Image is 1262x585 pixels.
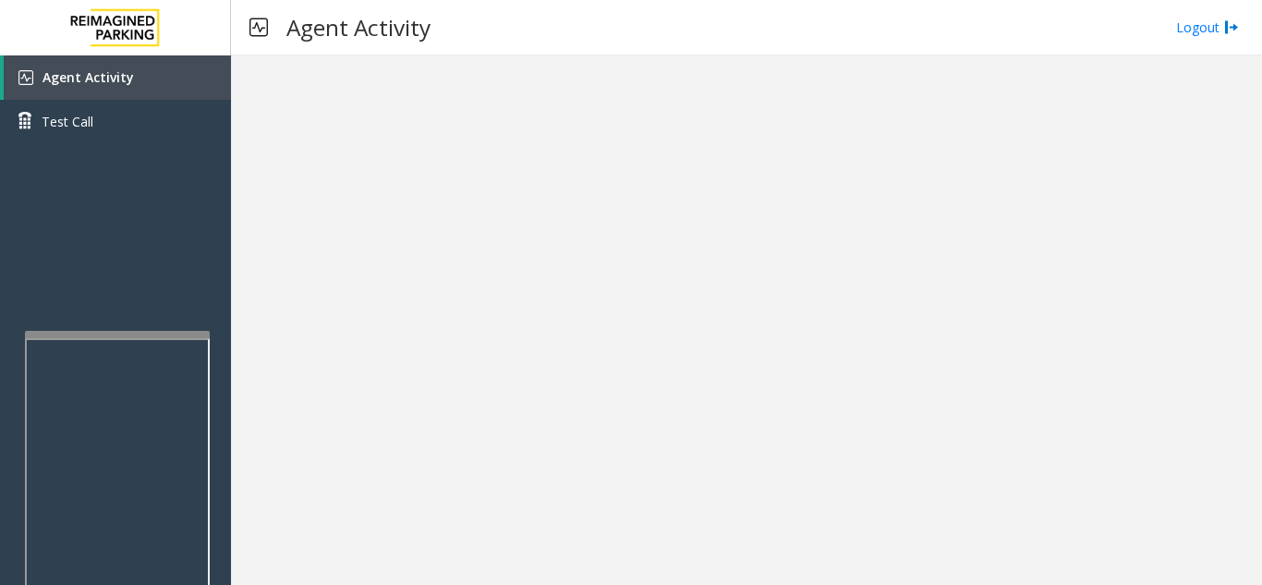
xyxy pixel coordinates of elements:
a: Logout [1176,18,1239,37]
img: 'icon' [18,70,33,85]
h3: Agent Activity [277,5,440,50]
span: Agent Activity [42,68,134,86]
span: Test Call [42,112,93,131]
img: pageIcon [249,5,268,50]
img: logout [1224,18,1239,37]
a: Agent Activity [4,55,231,100]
